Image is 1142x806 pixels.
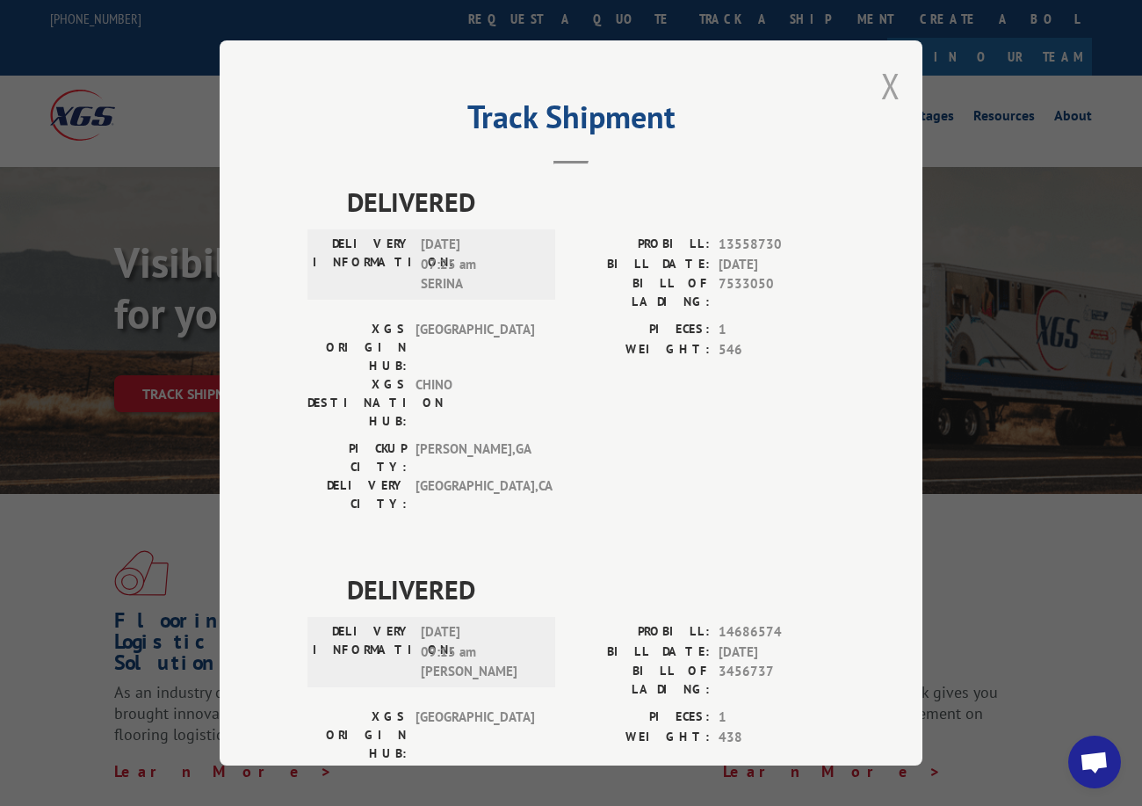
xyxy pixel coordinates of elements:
[719,622,835,643] span: 14686574
[571,622,710,643] label: PROBILL:
[719,708,835,728] span: 1
[719,662,835,699] span: 3456737
[719,339,835,359] span: 546
[1068,736,1121,788] div: Open chat
[571,320,710,340] label: PIECES:
[719,274,835,311] span: 7533050
[719,235,835,255] span: 13558730
[421,622,539,682] span: [DATE] 09:15 am [PERSON_NAME]
[347,570,835,609] span: DELIVERED
[416,708,534,763] span: [GEOGRAPHIC_DATA]
[571,274,710,311] label: BILL OF LADING:
[307,476,407,513] label: DELIVERY CITY:
[307,105,835,138] h2: Track Shipment
[421,235,539,294] span: [DATE] 07:25 am SERINA
[313,235,412,294] label: DELIVERY INFORMATION:
[719,254,835,274] span: [DATE]
[307,708,407,763] label: XGS ORIGIN HUB:
[313,622,412,682] label: DELIVERY INFORMATION:
[719,727,835,747] span: 438
[347,182,835,221] span: DELIVERED
[416,375,534,431] span: CHINO
[307,375,407,431] label: XGS DESTINATION HUB:
[719,320,835,340] span: 1
[881,62,900,109] button: Close modal
[307,439,407,476] label: PICKUP CITY:
[571,254,710,274] label: BILL DATE:
[571,708,710,728] label: PIECES:
[571,339,710,359] label: WEIGHT:
[571,235,710,255] label: PROBILL:
[571,662,710,699] label: BILL OF LADING:
[416,439,534,476] span: [PERSON_NAME] , GA
[719,642,835,662] span: [DATE]
[307,320,407,375] label: XGS ORIGIN HUB:
[416,320,534,375] span: [GEOGRAPHIC_DATA]
[571,727,710,747] label: WEIGHT:
[571,642,710,662] label: BILL DATE:
[416,476,534,513] span: [GEOGRAPHIC_DATA] , CA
